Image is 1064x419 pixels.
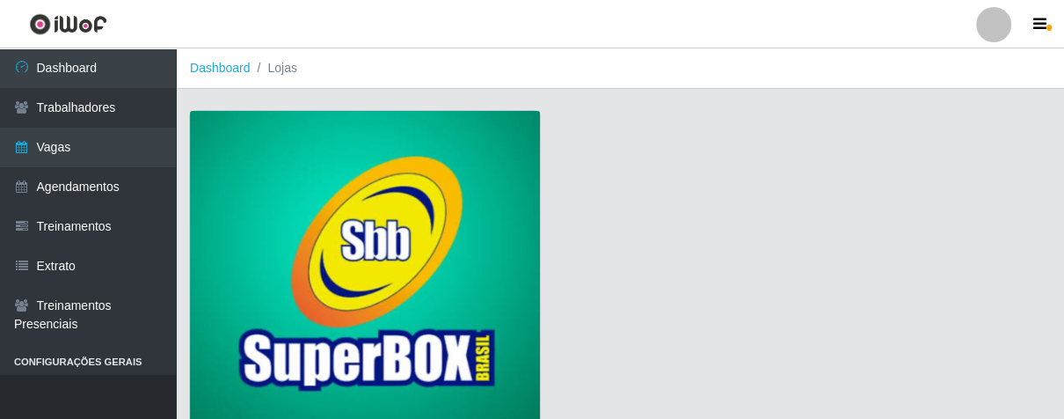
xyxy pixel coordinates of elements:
img: CoreUI Logo [29,13,107,35]
nav: breadcrumb [176,48,1064,89]
li: Lojas [251,59,297,77]
a: Dashboard [190,61,251,75]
